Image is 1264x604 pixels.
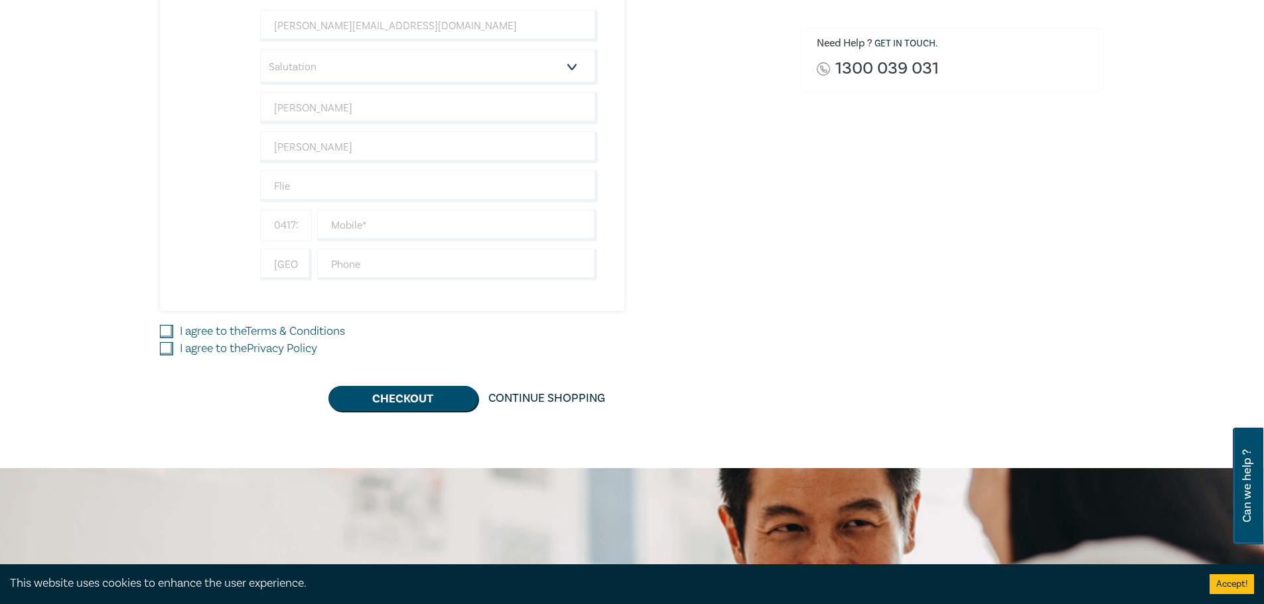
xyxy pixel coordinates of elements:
label: I agree to the [180,323,345,340]
a: Privacy Policy [247,341,317,356]
input: Company [260,170,598,202]
input: Attendee Email* [260,10,598,42]
a: Terms & Conditions [246,324,345,339]
button: Checkout [328,386,478,411]
div: This website uses cookies to enhance the user experience. [10,575,1190,592]
span: Can we help ? [1241,436,1253,536]
h2: Stay informed. [160,563,473,597]
a: Get in touch [875,38,936,50]
h6: Need Help ? . [817,37,1094,50]
label: I agree to the [180,340,317,357]
input: Last Name* [260,131,598,163]
input: Phone [317,249,598,280]
input: +61 [260,249,312,280]
a: 1300 039 031 [835,60,939,78]
a: Continue Shopping [478,386,616,411]
button: Accept cookies [1210,574,1254,594]
input: First Name* [260,92,598,124]
input: +61 [260,210,312,241]
input: Mobile* [317,210,598,241]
